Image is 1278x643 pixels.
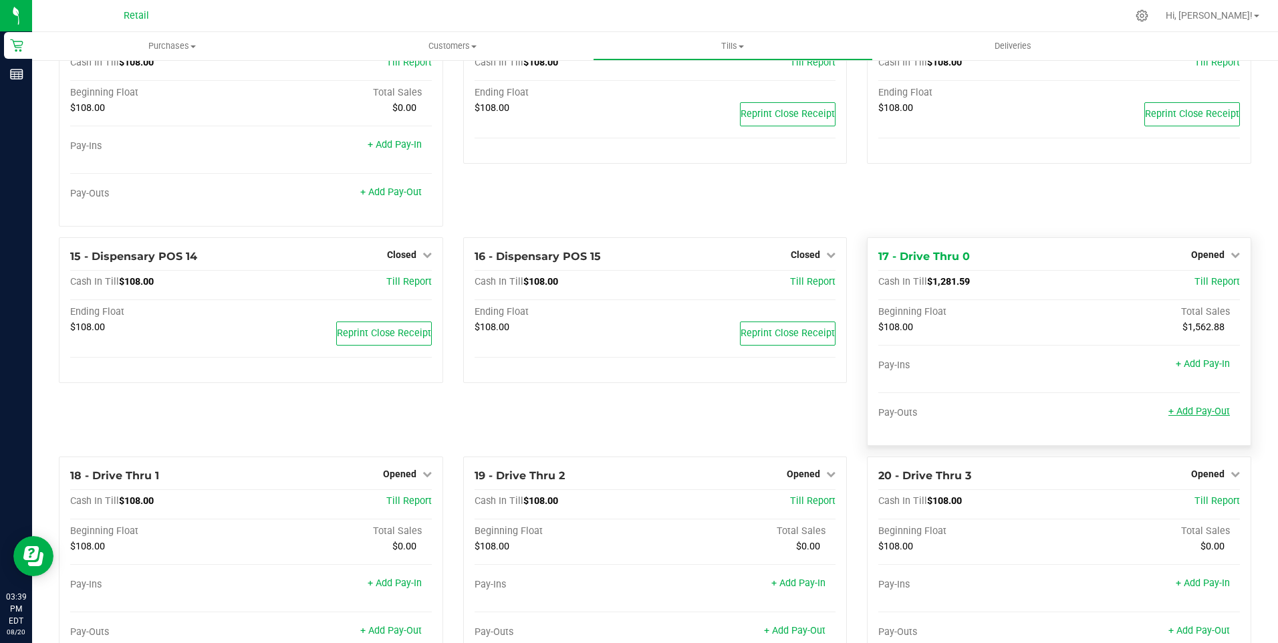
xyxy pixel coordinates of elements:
[878,276,927,287] span: Cash In Till
[475,541,509,552] span: $108.00
[124,10,149,21] span: Retail
[741,328,835,339] span: Reprint Close Receipt
[791,249,820,260] span: Closed
[70,495,119,507] span: Cash In Till
[475,87,655,99] div: Ending Float
[878,469,971,482] span: 20 - Drive Thru 3
[594,40,872,52] span: Tills
[392,102,416,114] span: $0.00
[13,536,53,576] iframe: Resource center
[475,276,523,287] span: Cash In Till
[771,577,825,589] a: + Add Pay-In
[32,32,312,60] a: Purchases
[1144,102,1240,126] button: Reprint Close Receipt
[1134,9,1150,22] div: Manage settings
[790,57,836,68] a: Till Report
[1145,108,1239,120] span: Reprint Close Receipt
[475,469,565,482] span: 19 - Drive Thru 2
[475,525,655,537] div: Beginning Float
[1191,249,1225,260] span: Opened
[740,102,836,126] button: Reprint Close Receipt
[475,102,509,114] span: $108.00
[1194,57,1240,68] a: Till Report
[475,495,523,507] span: Cash In Till
[787,469,820,479] span: Opened
[475,579,655,591] div: Pay-Ins
[1059,306,1240,318] div: Total Sales
[368,577,422,589] a: + Add Pay-In
[70,579,251,591] div: Pay-Ins
[6,591,26,627] p: 03:39 PM EDT
[741,108,835,120] span: Reprint Close Receipt
[70,469,159,482] span: 18 - Drive Thru 1
[475,626,655,638] div: Pay-Outs
[119,276,154,287] span: $108.00
[1194,276,1240,287] a: Till Report
[475,321,509,333] span: $108.00
[977,40,1049,52] span: Deliveries
[475,306,655,318] div: Ending Float
[383,469,416,479] span: Opened
[927,57,962,68] span: $108.00
[386,495,432,507] a: Till Report
[1176,358,1230,370] a: + Add Pay-In
[387,249,416,260] span: Closed
[312,32,592,60] a: Customers
[878,102,913,114] span: $108.00
[70,250,197,263] span: 15 - Dispensary POS 14
[1059,525,1240,537] div: Total Sales
[878,306,1059,318] div: Beginning Float
[6,627,26,637] p: 08/20
[878,250,970,263] span: 17 - Drive Thru 0
[368,139,422,150] a: + Add Pay-In
[10,68,23,81] inline-svg: Reports
[1176,577,1230,589] a: + Add Pay-In
[70,276,119,287] span: Cash In Till
[796,541,820,552] span: $0.00
[1168,406,1230,417] a: + Add Pay-Out
[764,625,825,636] a: + Add Pay-Out
[475,57,523,68] span: Cash In Till
[878,541,913,552] span: $108.00
[251,525,431,537] div: Total Sales
[1168,625,1230,636] a: + Add Pay-Out
[790,276,836,287] a: Till Report
[1191,469,1225,479] span: Opened
[878,579,1059,591] div: Pay-Ins
[70,102,105,114] span: $108.00
[790,495,836,507] a: Till Report
[878,525,1059,537] div: Beginning Float
[523,276,558,287] span: $108.00
[70,57,119,68] span: Cash In Till
[655,525,836,537] div: Total Sales
[70,626,251,638] div: Pay-Outs
[70,140,251,152] div: Pay-Ins
[360,625,422,636] a: + Add Pay-Out
[337,328,431,339] span: Reprint Close Receipt
[878,626,1059,638] div: Pay-Outs
[70,87,251,99] div: Beginning Float
[386,57,432,68] a: Till Report
[1200,541,1225,552] span: $0.00
[878,495,927,507] span: Cash In Till
[70,306,251,318] div: Ending Float
[873,32,1153,60] a: Deliveries
[878,321,913,333] span: $108.00
[70,321,105,333] span: $108.00
[475,250,601,263] span: 16 - Dispensary POS 15
[70,188,251,200] div: Pay-Outs
[392,541,416,552] span: $0.00
[70,525,251,537] div: Beginning Float
[386,276,432,287] a: Till Report
[1166,10,1253,21] span: Hi, [PERSON_NAME]!
[1194,495,1240,507] span: Till Report
[32,40,312,52] span: Purchases
[119,57,154,68] span: $108.00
